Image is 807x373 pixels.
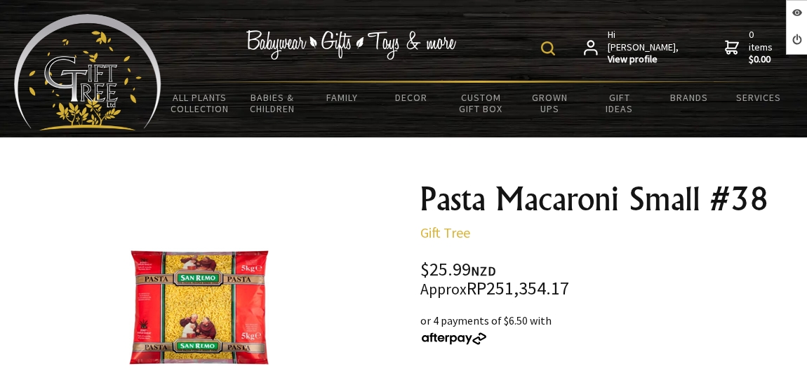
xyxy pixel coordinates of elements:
[420,332,488,345] img: Afterpay
[420,280,467,299] small: Approx
[723,83,793,112] a: Services
[654,83,723,112] a: Brands
[516,83,585,123] a: Grown Ups
[541,41,555,55] img: product search
[420,312,796,346] div: or 4 payments of $6.50 with
[246,30,457,60] img: Babywear - Gifts - Toys & more
[584,29,680,66] a: Hi [PERSON_NAME],View profile
[446,83,516,123] a: Custom Gift Box
[377,83,446,112] a: Decor
[471,263,496,279] span: NZD
[420,182,796,216] h1: Pasta Macaroni Small #38
[585,83,654,123] a: Gift Ideas
[420,261,796,298] div: $25.99 RP251,354.17
[608,53,680,66] strong: View profile
[749,28,775,66] span: 0 items
[14,14,161,130] img: Babyware - Gifts - Toys and more...
[608,29,680,66] span: Hi [PERSON_NAME],
[749,53,775,66] strong: $0.00
[725,29,775,66] a: 0 items$0.00
[307,83,377,112] a: Family
[238,83,307,123] a: Babies & Children
[420,224,470,241] a: Gift Tree
[161,83,238,123] a: All Plants Collection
